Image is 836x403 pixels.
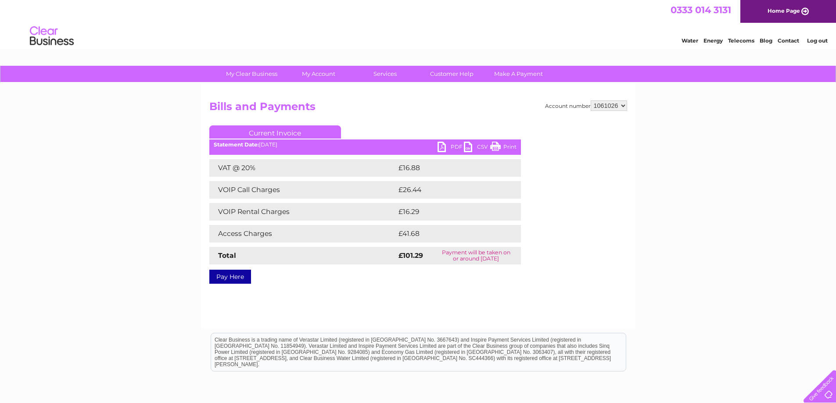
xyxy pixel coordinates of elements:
[396,203,502,221] td: £16.29
[215,66,288,82] a: My Clear Business
[209,142,521,148] div: [DATE]
[416,66,488,82] a: Customer Help
[490,142,517,154] a: Print
[728,37,754,44] a: Telecoms
[218,251,236,260] strong: Total
[396,181,504,199] td: £26.44
[209,159,396,177] td: VAT @ 20%
[396,225,502,243] td: £41.68
[671,4,731,15] a: 0333 014 3131
[209,270,251,284] a: Pay Here
[703,37,723,44] a: Energy
[211,5,626,43] div: Clear Business is a trading name of Verastar Limited (registered in [GEOGRAPHIC_DATA] No. 3667643...
[29,23,74,50] img: logo.png
[464,142,490,154] a: CSV
[349,66,421,82] a: Services
[438,142,464,154] a: PDF
[209,125,341,139] a: Current Invoice
[807,37,828,44] a: Log out
[482,66,555,82] a: Make A Payment
[209,100,627,117] h2: Bills and Payments
[209,181,396,199] td: VOIP Call Charges
[545,100,627,111] div: Account number
[431,247,520,264] td: Payment will be taken on or around [DATE]
[398,251,423,260] strong: £101.29
[214,141,259,148] b: Statement Date:
[396,159,503,177] td: £16.88
[209,203,396,221] td: VOIP Rental Charges
[209,225,396,243] td: Access Charges
[282,66,355,82] a: My Account
[682,37,698,44] a: Water
[760,37,772,44] a: Blog
[778,37,799,44] a: Contact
